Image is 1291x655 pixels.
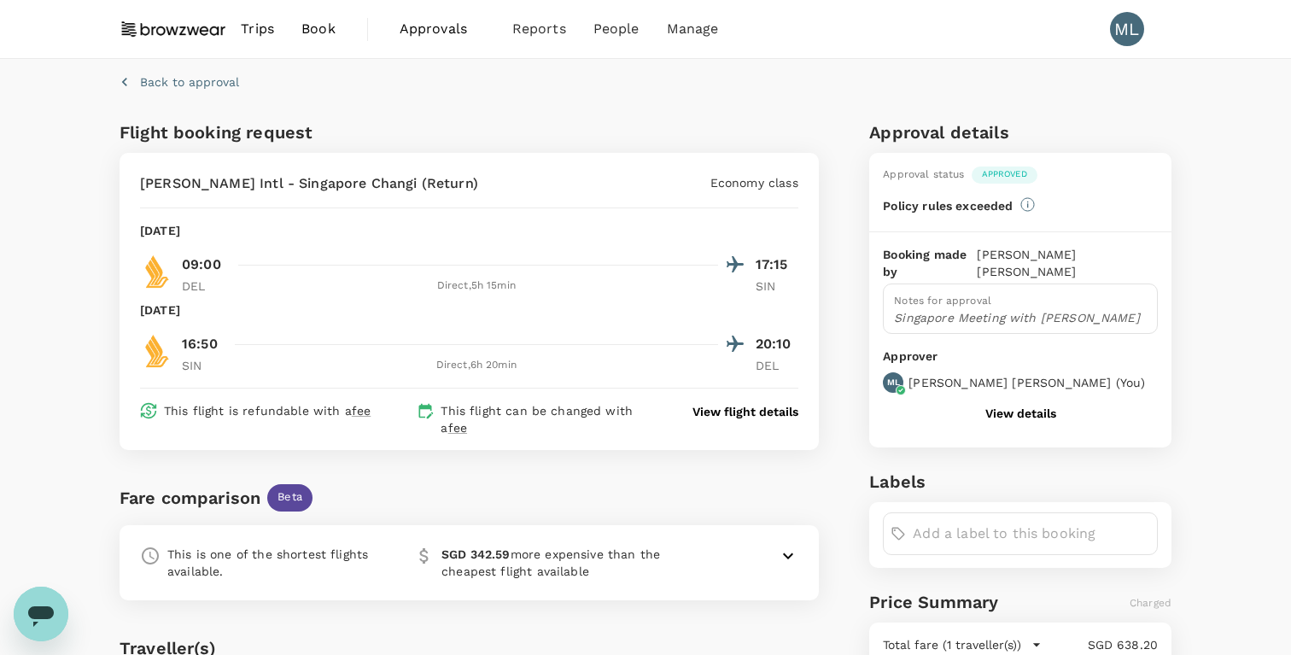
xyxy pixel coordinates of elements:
p: DEL [182,278,225,295]
p: more expensive than the cheapest flight available [441,546,661,580]
p: 17:15 [756,254,798,275]
span: Manage [667,19,719,39]
p: 20:10 [756,334,798,354]
span: Trips [241,19,274,39]
p: [PERSON_NAME] Intl - Singapore Changi (Return) [140,173,478,194]
b: SGD 342.59 [441,547,511,561]
div: Approval status [883,167,964,184]
button: Back to approval [120,73,239,91]
p: Back to approval [140,73,239,91]
span: Notes for approval [894,295,991,307]
span: Book [301,19,336,39]
p: Singapore Meeting with [PERSON_NAME] [894,309,1147,326]
p: This is one of the shortest flights available. [167,546,387,580]
span: Beta [267,489,313,506]
p: Booking made by [883,246,977,280]
span: Charged [1130,597,1171,609]
img: SQ [140,334,174,368]
span: Approvals [400,19,485,39]
div: ML [1110,12,1144,46]
img: Browzwear Solutions Pte Ltd [120,10,227,48]
p: [DATE] [140,222,180,239]
span: Reports [512,19,566,39]
p: Policy rules exceeded [883,197,1013,214]
iframe: Button to launch messaging window [14,587,68,641]
p: Total fare (1 traveller(s)) [883,636,1021,653]
p: Approver [883,348,1158,366]
p: 16:50 [182,334,218,354]
h6: Price Summary [869,588,998,616]
div: Direct , 6h 20min [235,357,718,374]
button: View details [985,406,1056,420]
p: ML [887,377,900,389]
h6: Labels [869,468,1171,495]
button: View flight details [692,403,798,420]
p: 09:00 [182,254,221,275]
h6: Approval details [869,119,1171,146]
span: People [593,19,640,39]
p: SGD 638.20 [1042,636,1158,653]
span: Approved [972,168,1037,180]
p: DEL [756,357,798,374]
p: [PERSON_NAME] [PERSON_NAME] ( You ) [908,374,1145,391]
div: Fare comparison [120,484,260,512]
p: SIN [182,357,225,374]
span: fee [352,404,371,418]
h6: Flight booking request [120,119,465,146]
p: [DATE] [140,301,180,319]
button: Total fare (1 traveller(s)) [883,636,1042,653]
input: Add a label to this booking [913,520,1150,547]
div: Direct , 5h 15min [235,278,718,295]
p: [PERSON_NAME] [PERSON_NAME] [977,246,1158,280]
p: SIN [756,278,798,295]
p: This flight can be changed with a [441,402,659,436]
span: fee [448,421,467,435]
p: Economy class [710,174,798,191]
p: This flight is refundable with a [164,402,371,419]
img: SQ [140,254,174,289]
